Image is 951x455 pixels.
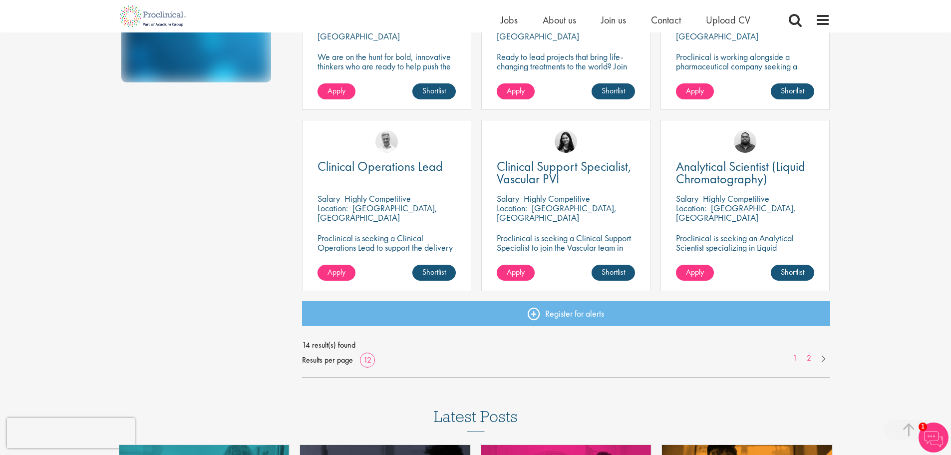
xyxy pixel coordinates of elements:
span: Clinical Operations Lead [317,158,443,175]
p: Highly Competitive [524,193,590,204]
p: Highly Competitive [703,193,769,204]
span: Clinical Support Specialist, Vascular PVI [497,158,632,187]
a: Clinical Operations Lead [317,160,456,173]
p: Proclinical is seeking a Clinical Operations Lead to support the delivery of clinical trials in o... [317,233,456,262]
img: Indre Stankeviciute [555,130,577,153]
span: Salary [497,193,519,204]
a: Apply [497,265,535,281]
span: Salary [317,193,340,204]
a: Clinical Support Specialist, Vascular PVI [497,160,635,185]
a: Apply [317,83,355,99]
p: Proclinical is seeking an Analytical Scientist specializing in Liquid Chromatography to join our ... [676,233,814,271]
a: About us [543,13,576,26]
img: Joshua Bye [375,130,398,153]
span: Apply [686,267,704,277]
a: 2 [802,353,816,364]
img: Chatbot [919,423,949,453]
a: Apply [497,83,535,99]
a: Shortlist [771,265,814,281]
p: Ready to lead projects that bring life-changing treatments to the world? Join our client at the f... [497,52,635,99]
a: 1 [788,353,802,364]
p: Highly Competitive [344,193,411,204]
a: Register for alerts [302,301,830,326]
a: Contact [651,13,681,26]
p: Proclinical is seeking a Clinical Support Specialist to join the Vascular team in [GEOGRAPHIC_DAT... [497,233,635,281]
span: Location: [497,202,527,214]
a: Apply [676,83,714,99]
span: Location: [676,202,706,214]
span: Salary [676,193,698,204]
a: Shortlist [592,265,635,281]
span: Analytical Scientist (Liquid Chromatography) [676,158,805,187]
a: Apply [676,265,714,281]
p: [GEOGRAPHIC_DATA], [GEOGRAPHIC_DATA] [497,202,617,223]
p: Proclinical is working alongside a pharmaceutical company seeking a Digital Biomarker Scientist t... [676,52,814,99]
p: [GEOGRAPHIC_DATA], [GEOGRAPHIC_DATA] [317,202,437,223]
span: Apply [507,267,525,277]
h3: Latest Posts [434,408,518,432]
a: Join us [601,13,626,26]
a: Upload CV [706,13,750,26]
span: Apply [327,267,345,277]
span: Apply [686,85,704,96]
span: Location: [317,202,348,214]
a: Shortlist [592,83,635,99]
span: Apply [327,85,345,96]
iframe: reCAPTCHA [7,418,135,448]
span: Results per page [302,353,353,368]
a: Apply [317,265,355,281]
a: Shortlist [771,83,814,99]
p: [GEOGRAPHIC_DATA], [GEOGRAPHIC_DATA] [676,202,796,223]
span: Apply [507,85,525,96]
img: Ashley Bennett [734,130,756,153]
span: 1 [919,423,927,431]
a: Shortlist [412,265,456,281]
p: We are on the hunt for bold, innovative thinkers who are ready to help push the boundaries of sci... [317,52,456,90]
a: 12 [360,355,375,365]
a: Shortlist [412,83,456,99]
a: Jobs [501,13,518,26]
a: Analytical Scientist (Liquid Chromatography) [676,160,814,185]
span: 14 result(s) found [302,338,830,353]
